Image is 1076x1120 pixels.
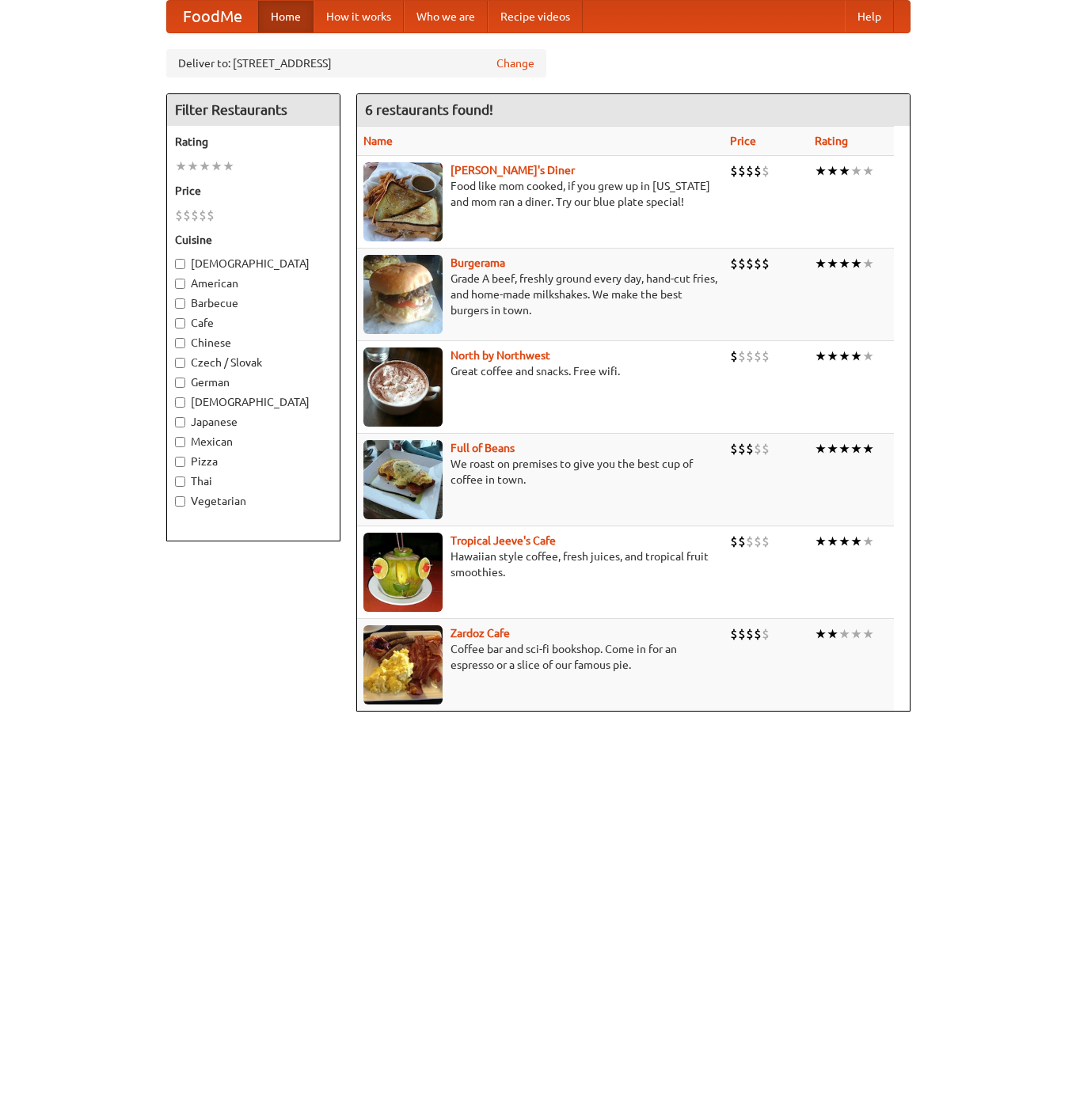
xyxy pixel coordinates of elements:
[175,454,332,469] label: Pizza
[175,374,332,390] label: German
[363,440,443,519] img: beans.jpg
[363,255,443,334] img: burgerama.jpg
[738,440,746,457] li: $
[815,135,848,147] a: Rating
[365,102,493,117] ng-pluralize: 6 restaurants found!
[815,255,827,272] li: ★
[175,437,185,447] input: Mexican
[363,641,717,673] p: Coffee bar and sci-fi bookshop. Come in for an espresso or a slice of our famous pie.
[838,440,850,457] li: ★
[762,162,770,180] li: $
[762,625,770,643] li: $
[363,271,717,318] p: Grade A beef, freshly ground every day, hand-cut fries, and home-made milkshakes. We make the bes...
[730,255,738,272] li: $
[175,232,332,248] h5: Cuisine
[175,496,185,507] input: Vegetarian
[314,1,404,32] a: How it works
[838,162,850,180] li: ★
[827,440,838,457] li: ★
[838,255,850,272] li: ★
[363,549,717,580] p: Hawaiian style coffee, fresh juices, and tropical fruit smoothies.
[363,162,443,241] img: sallys.jpg
[762,440,770,457] li: $
[730,162,738,180] li: $
[845,1,894,32] a: Help
[746,533,754,550] li: $
[838,625,850,643] li: ★
[738,255,746,272] li: $
[363,533,443,612] img: jeeves.jpg
[207,207,215,224] li: $
[754,625,762,643] li: $
[175,358,185,368] input: Czech / Slovak
[730,533,738,550] li: $
[451,627,510,640] a: Zardoz Cafe
[862,625,874,643] li: ★
[488,1,583,32] a: Recipe videos
[862,162,874,180] li: ★
[730,440,738,457] li: $
[850,625,862,643] li: ★
[175,207,183,224] li: $
[222,158,234,175] li: ★
[827,533,838,550] li: ★
[850,162,862,180] li: ★
[754,162,762,180] li: $
[746,440,754,457] li: $
[175,417,185,427] input: Japanese
[838,347,850,365] li: ★
[363,135,393,147] a: Name
[762,255,770,272] li: $
[746,347,754,365] li: $
[862,440,874,457] li: ★
[175,335,332,351] label: Chinese
[175,315,332,331] label: Cafe
[754,347,762,365] li: $
[175,338,185,348] input: Chinese
[746,625,754,643] li: $
[175,397,185,408] input: [DEMOGRAPHIC_DATA]
[850,255,862,272] li: ★
[175,259,185,269] input: [DEMOGRAPHIC_DATA]
[183,207,191,224] li: $
[175,493,332,509] label: Vegetarian
[199,158,211,175] li: ★
[862,533,874,550] li: ★
[738,533,746,550] li: $
[451,256,505,269] b: Burgerama
[175,183,332,199] h5: Price
[175,275,332,291] label: American
[175,298,185,309] input: Barbecue
[175,158,187,175] li: ★
[496,55,534,71] a: Change
[363,363,717,379] p: Great coffee and snacks. Free wifi.
[451,442,515,454] a: Full of Beans
[827,162,838,180] li: ★
[827,255,838,272] li: ★
[175,355,332,370] label: Czech / Slovak
[738,347,746,365] li: $
[404,1,488,32] a: Who we are
[746,255,754,272] li: $
[166,49,546,78] div: Deliver to: [STREET_ADDRESS]
[363,178,717,210] p: Food like mom cooked, if you grew up in [US_STATE] and mom ran a diner. Try our blue plate special!
[862,255,874,272] li: ★
[167,94,340,126] h4: Filter Restaurants
[451,534,556,547] b: Tropical Jeeve's Cafe
[175,414,332,430] label: Japanese
[175,476,185,487] input: Thai
[451,349,550,362] a: North by Northwest
[175,256,332,271] label: [DEMOGRAPHIC_DATA]
[175,279,185,289] input: American
[827,625,838,643] li: ★
[175,394,332,410] label: [DEMOGRAPHIC_DATA]
[258,1,314,32] a: Home
[850,440,862,457] li: ★
[754,440,762,457] li: $
[175,318,185,328] input: Cafe
[754,255,762,272] li: $
[815,625,827,643] li: ★
[738,162,746,180] li: $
